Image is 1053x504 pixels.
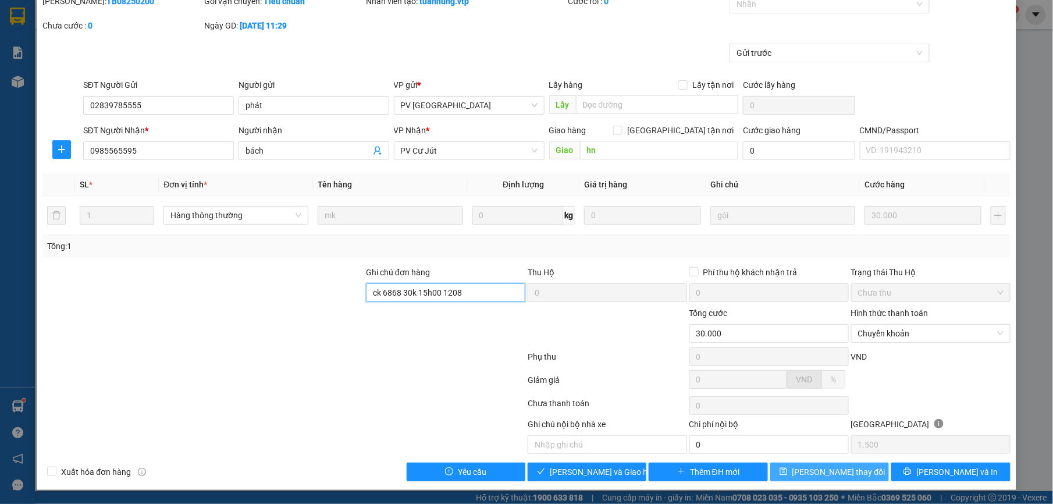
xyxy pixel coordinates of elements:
[549,141,580,159] span: Giao
[394,79,545,91] div: VP gửi
[52,140,71,159] button: plus
[318,206,463,225] input: VD: Bàn, Ghế
[743,141,855,160] input: Cước giao hàng
[831,375,837,384] span: %
[796,375,813,384] span: VND
[584,180,627,189] span: Giá trị hàng
[170,207,301,224] span: Hàng thông thường
[118,44,164,52] span: CJ08250179
[770,463,889,481] button: save[PERSON_NAME] thay đổi
[407,463,525,481] button: exclamation-circleYêu cầu
[401,97,538,114] span: PV Tân Bình
[576,95,739,114] input: Dọc đường
[12,26,27,55] img: logo
[537,467,545,477] span: check
[42,19,202,32] div: Chưa cước :
[706,173,860,196] th: Ghi chú
[622,124,738,137] span: [GEOGRAPHIC_DATA] tận nơi
[689,418,849,435] div: Chi phí nội bộ
[934,419,944,428] span: info-circle
[526,374,688,394] div: Giảm giá
[737,44,922,62] span: Gửi trước
[204,19,364,32] div: Ngày GD:
[580,141,739,159] input: Dọc đường
[88,21,93,30] b: 0
[83,124,234,137] div: SĐT Người Nhận
[401,142,538,159] span: PV Cư Jút
[710,206,855,225] input: Ghi Chú
[891,463,1010,481] button: printer[PERSON_NAME] và In
[47,240,407,253] div: Tổng: 1
[689,308,728,318] span: Tổng cước
[780,467,788,477] span: save
[163,180,207,189] span: Đơn vị tính
[138,468,146,476] span: info-circle
[677,467,685,477] span: plus
[366,268,430,277] label: Ghi chú đơn hàng
[394,126,426,135] span: VP Nhận
[240,21,287,30] b: [DATE] 11:29
[903,467,912,477] span: printer
[549,126,586,135] span: Giao hàng
[80,180,89,189] span: SL
[89,81,108,98] span: Nơi nhận:
[743,96,855,115] input: Cước lấy hàng
[40,81,65,88] span: PV Cư Jút
[858,325,1004,342] span: Chuyển khoản
[56,466,136,478] span: Xuất hóa đơn hàng
[526,350,688,371] div: Phụ thu
[649,463,767,481] button: plusThêm ĐH mới
[549,80,583,90] span: Lấy hàng
[865,180,905,189] span: Cước hàng
[528,463,646,481] button: check[PERSON_NAME] và Giao hàng
[373,146,382,155] span: user-add
[860,124,1011,137] div: CMND/Passport
[550,466,661,478] span: [PERSON_NAME] và Giao hàng
[858,284,1004,301] span: Chưa thu
[318,180,352,189] span: Tên hàng
[916,466,998,478] span: [PERSON_NAME] và In
[549,95,576,114] span: Lấy
[528,435,687,454] input: Nhập ghi chú
[690,466,739,478] span: Thêm ĐH mới
[239,124,389,137] div: Người nhận
[53,145,70,154] span: plus
[743,80,795,90] label: Cước lấy hàng
[851,308,929,318] label: Hình thức thanh toán
[458,466,486,478] span: Yêu cầu
[865,206,981,225] input: 0
[851,418,1011,435] div: [GEOGRAPHIC_DATA]
[851,266,1011,279] div: Trạng thái Thu Hộ
[991,206,1006,225] button: plus
[239,79,389,91] div: Người gửi
[792,466,885,478] span: [PERSON_NAME] thay đổi
[111,52,164,61] span: 09:54:50 [DATE]
[743,126,801,135] label: Cước giao hàng
[688,79,738,91] span: Lấy tận nơi
[445,467,453,477] span: exclamation-circle
[83,79,234,91] div: SĐT Người Gửi
[47,206,66,225] button: delete
[366,283,525,302] input: Ghi chú đơn hàng
[851,352,867,361] span: VND
[526,397,688,417] div: Chưa thanh toán
[503,180,544,189] span: Định lượng
[12,81,24,98] span: Nơi gửi:
[40,70,135,79] strong: BIÊN NHẬN GỬI HÀNG HOÁ
[528,268,554,277] span: Thu Hộ
[699,266,802,279] span: Phí thu hộ khách nhận trả
[584,206,701,225] input: 0
[528,418,687,435] div: Ghi chú nội bộ nhà xe
[563,206,575,225] span: kg
[30,19,94,62] strong: CÔNG TY TNHH [GEOGRAPHIC_DATA] 214 QL13 - P.26 - Q.BÌNH THẠNH - TP HCM 1900888606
